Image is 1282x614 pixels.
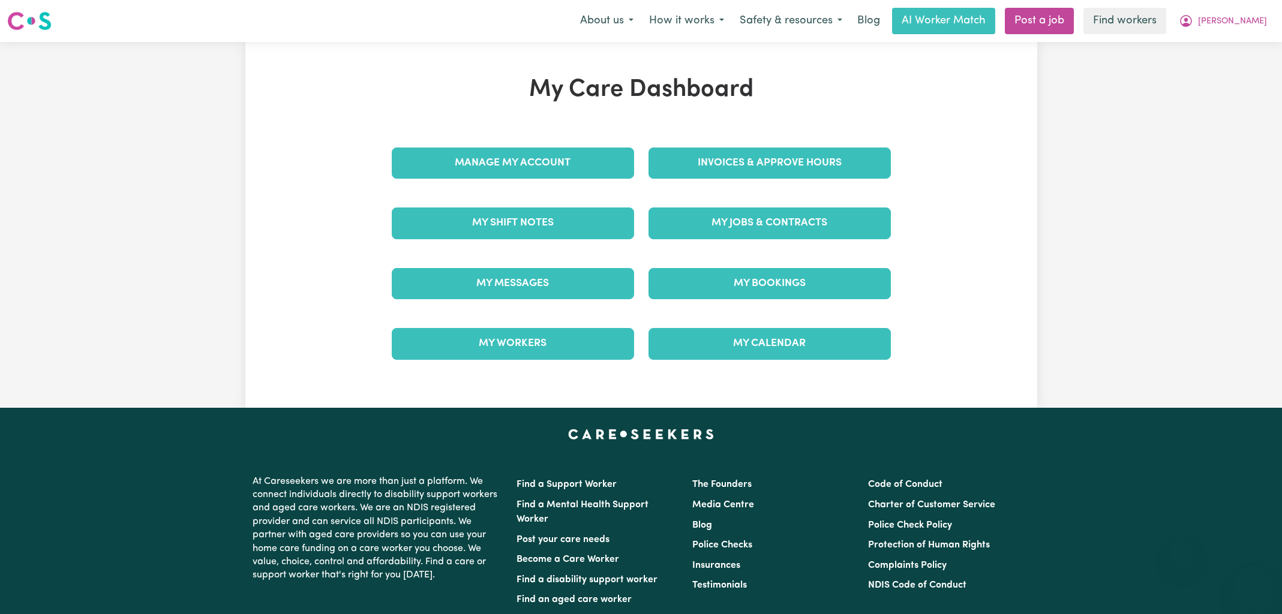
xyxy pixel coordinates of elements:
[517,480,617,489] a: Find a Support Worker
[850,8,887,34] a: Blog
[648,328,891,359] a: My Calendar
[517,555,619,564] a: Become a Care Worker
[392,148,634,179] a: Manage My Account
[7,7,52,35] a: Careseekers logo
[692,480,752,489] a: The Founders
[892,8,995,34] a: AI Worker Match
[1083,8,1166,34] a: Find workers
[1171,8,1275,34] button: My Account
[385,76,898,104] h1: My Care Dashboard
[868,580,966,590] a: NDIS Code of Conduct
[868,520,952,530] a: Police Check Policy
[868,500,995,510] a: Charter of Customer Service
[253,470,502,587] p: At Careseekers we are more than just a platform. We connect individuals directly to disability su...
[392,328,634,359] a: My Workers
[648,207,891,239] a: My Jobs & Contracts
[868,480,942,489] a: Code of Conduct
[517,575,657,585] a: Find a disability support worker
[648,268,891,299] a: My Bookings
[1005,8,1074,34] a: Post a job
[392,268,634,299] a: My Messages
[572,8,641,34] button: About us
[868,561,947,570] a: Complaints Policy
[692,580,747,590] a: Testimonials
[517,535,610,544] a: Post your care needs
[1198,15,1267,28] span: [PERSON_NAME]
[641,8,732,34] button: How it works
[868,540,990,550] a: Protection of Human Rights
[1234,566,1272,604] iframe: Button to launch messaging window
[517,500,648,524] a: Find a Mental Health Support Worker
[692,500,754,510] a: Media Centre
[692,561,740,570] a: Insurances
[732,8,850,34] button: Safety & resources
[7,10,52,32] img: Careseekers logo
[692,520,712,530] a: Blog
[1170,537,1194,561] iframe: Close message
[568,429,714,439] a: Careseekers home page
[392,207,634,239] a: My Shift Notes
[692,540,752,550] a: Police Checks
[648,148,891,179] a: Invoices & Approve Hours
[517,595,632,604] a: Find an aged care worker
